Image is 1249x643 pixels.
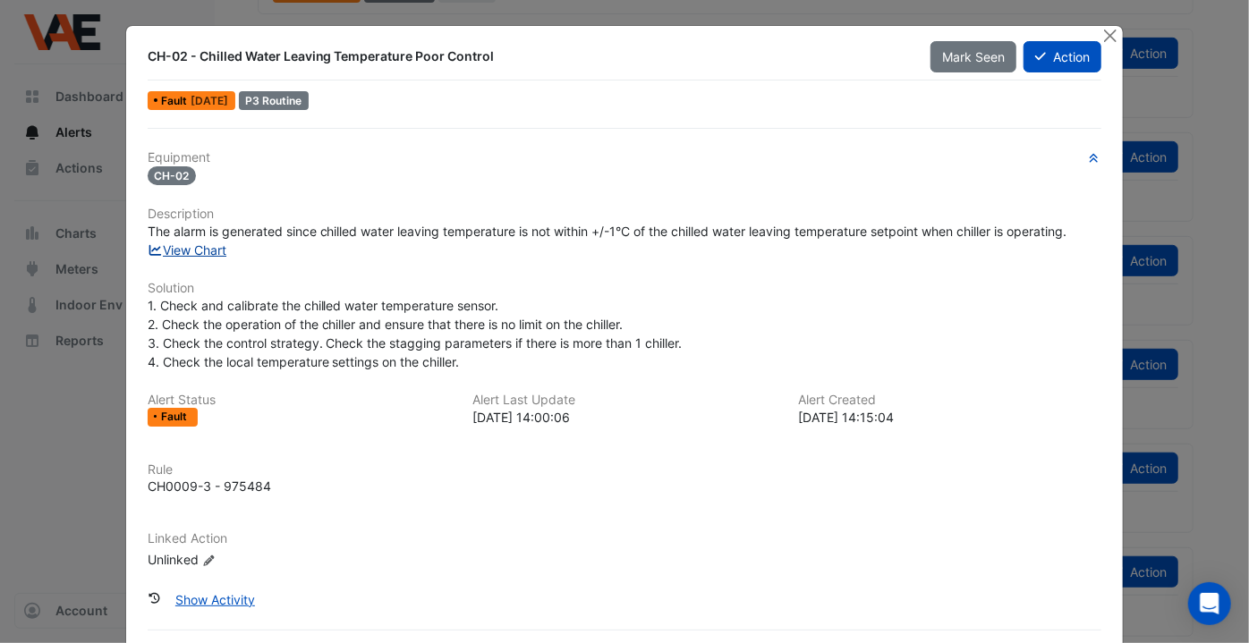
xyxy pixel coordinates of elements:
div: CH-02 - Chilled Water Leaving Temperature Poor Control [148,47,910,65]
fa-icon: Edit Linked Action [202,554,216,567]
button: Action [1024,41,1101,72]
span: 1. Check and calibrate the chilled water temperature sensor. 2. Check the operation of the chille... [148,298,686,369]
button: Close [1100,26,1119,45]
h6: Alert Status [148,393,452,408]
div: [DATE] 14:00:06 [472,408,777,427]
h6: Equipment [148,150,1102,165]
span: Fault [161,96,191,106]
h6: Linked Action [148,531,1102,546]
button: Show Activity [164,584,267,615]
span: The alarm is generated since chilled water leaving temperature is not within +/-1°C of the chille... [148,224,1067,239]
h6: Alert Created [798,393,1102,408]
div: P3 Routine [239,91,310,110]
div: Open Intercom Messenger [1188,582,1231,625]
a: View Chart [148,242,227,258]
span: CH-02 [148,166,197,185]
h6: Solution [148,281,1102,296]
div: CH0009-3 - 975484 [148,477,271,495]
div: [DATE] 14:15:04 [798,408,1102,427]
h6: Alert Last Update [472,393,777,408]
div: Unlinked [148,550,362,569]
button: Mark Seen [930,41,1016,72]
h6: Description [148,207,1102,222]
span: Fault [161,411,191,422]
h6: Rule [148,462,1102,478]
span: Mark Seen [942,49,1005,64]
span: Thu 07-Aug-2025 14:00 AEST [191,94,228,107]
